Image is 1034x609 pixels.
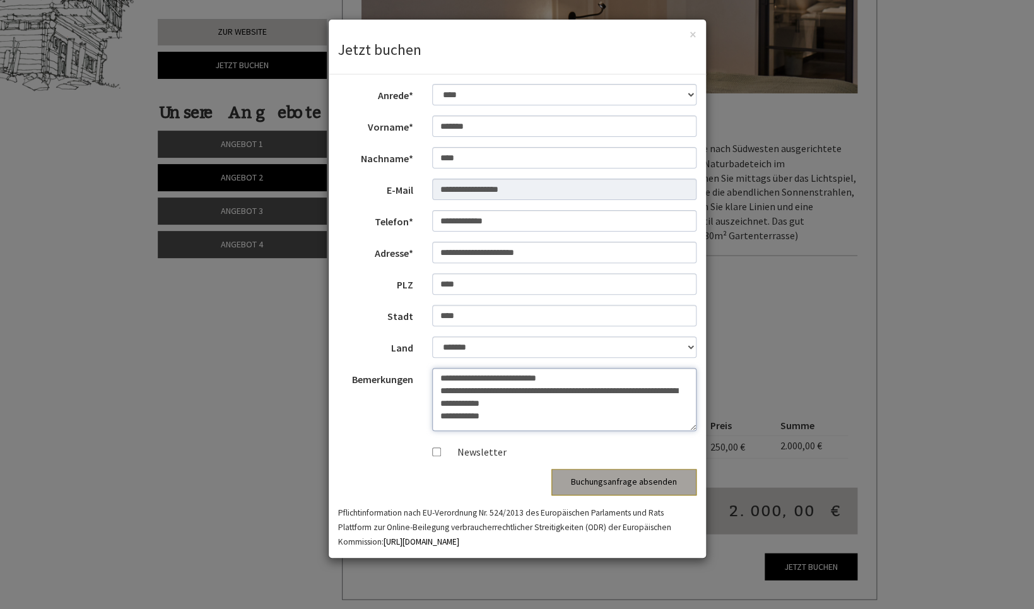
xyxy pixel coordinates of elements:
[329,242,423,261] label: Adresse*
[329,115,423,134] label: Vorname*
[690,28,696,41] button: ×
[338,42,696,58] h3: Jetzt buchen
[551,469,696,495] button: Buchungsanfrage absenden
[445,445,507,459] label: Newsletter
[329,84,423,103] label: Anrede*
[329,305,423,324] label: Stadt
[329,368,423,387] label: Bemerkungen
[329,210,423,229] label: Telefon*
[329,336,423,355] label: Land
[329,179,423,198] label: E-Mail
[329,273,423,292] label: PLZ
[338,507,671,547] small: Pflichtinformation nach EU-Verordnung Nr. 524/2013 des Europäischen Parlaments und Rats Plattform...
[384,536,459,547] a: [URL][DOMAIN_NAME]
[329,147,423,166] label: Nachname*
